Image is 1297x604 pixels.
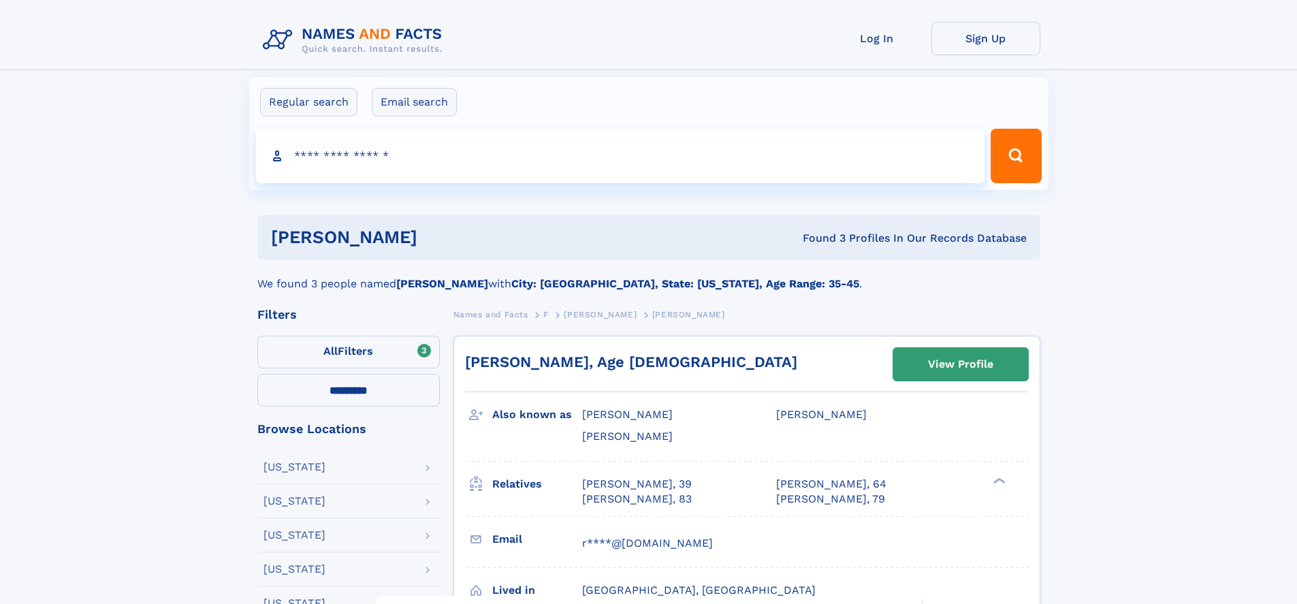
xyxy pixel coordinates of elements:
div: [US_STATE] [263,530,325,541]
img: Logo Names and Facts [257,22,453,59]
label: Regular search [260,88,357,116]
div: View Profile [928,349,993,380]
b: City: [GEOGRAPHIC_DATA], State: [US_STATE], Age Range: 35-45 [511,277,859,290]
div: Found 3 Profiles In Our Records Database [610,231,1027,246]
div: [US_STATE] [263,496,325,507]
span: [PERSON_NAME] [564,310,637,319]
a: [PERSON_NAME], 39 [582,477,692,492]
div: [US_STATE] [263,564,325,575]
a: [PERSON_NAME] [564,306,637,323]
h3: Lived in [492,579,582,602]
span: [GEOGRAPHIC_DATA], [GEOGRAPHIC_DATA] [582,584,816,597]
span: All [323,345,338,357]
span: [PERSON_NAME] [652,310,725,319]
h3: Relatives [492,473,582,496]
span: [PERSON_NAME] [582,430,673,443]
a: F [543,306,549,323]
label: Email search [372,88,457,116]
a: Log In [822,22,931,55]
button: Search Button [991,129,1041,183]
input: search input [256,129,985,183]
div: Browse Locations [257,423,440,435]
a: [PERSON_NAME], Age [DEMOGRAPHIC_DATA] [465,353,797,370]
span: [PERSON_NAME] [776,408,867,421]
a: View Profile [893,348,1028,381]
a: [PERSON_NAME], 79 [776,492,885,507]
div: ❯ [990,476,1006,485]
a: Sign Up [931,22,1040,55]
span: [PERSON_NAME] [582,408,673,421]
a: [PERSON_NAME], 83 [582,492,692,507]
span: F [543,310,549,319]
h1: [PERSON_NAME] [271,229,610,246]
a: [PERSON_NAME], 64 [776,477,886,492]
a: Names and Facts [453,306,528,323]
div: Filters [257,308,440,321]
label: Filters [257,336,440,368]
div: We found 3 people named with . [257,259,1040,292]
h3: Also known as [492,403,582,426]
h3: Email [492,528,582,551]
div: [US_STATE] [263,462,325,473]
b: [PERSON_NAME] [396,277,488,290]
